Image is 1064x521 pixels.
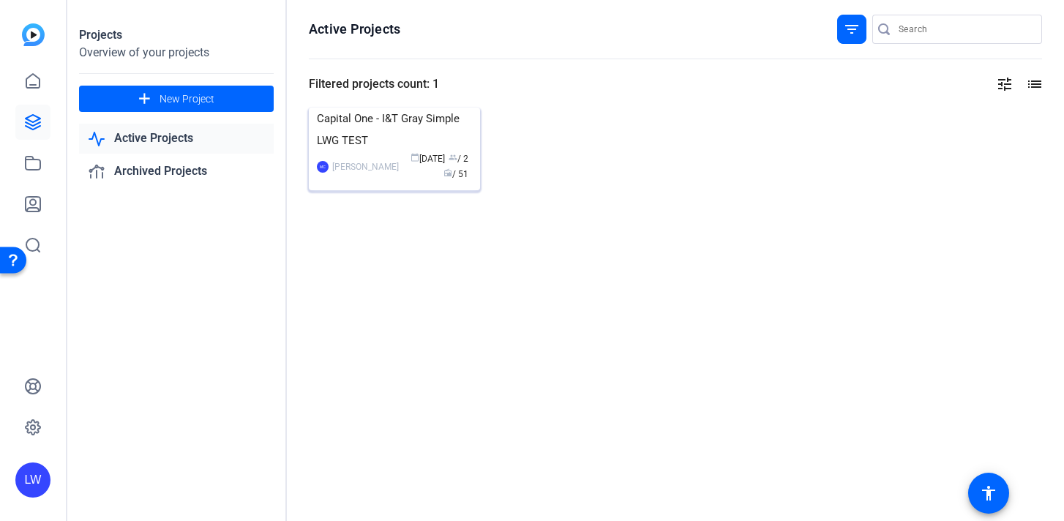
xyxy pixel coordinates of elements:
div: [PERSON_NAME] [332,160,399,174]
mat-icon: tune [996,75,1014,93]
span: / 51 [443,169,468,179]
span: group [449,153,457,162]
div: Filtered projects count: 1 [309,75,439,93]
input: Search [899,20,1030,38]
div: Capital One - I&T Gray Simple LWG TEST [317,108,472,151]
mat-icon: add [135,90,154,108]
span: radio [443,168,452,177]
span: [DATE] [411,154,445,164]
h1: Active Projects [309,20,400,38]
div: MC [317,161,329,173]
mat-icon: filter_list [843,20,861,38]
span: New Project [160,91,214,107]
mat-icon: list [1024,75,1042,93]
img: blue-gradient.svg [22,23,45,46]
div: Projects [79,26,274,44]
button: New Project [79,86,274,112]
mat-icon: accessibility [980,484,997,502]
span: calendar_today [411,153,419,162]
a: Active Projects [79,124,274,154]
div: Overview of your projects [79,44,274,61]
div: LW [15,462,50,498]
a: Archived Projects [79,157,274,187]
span: / 2 [449,154,468,164]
